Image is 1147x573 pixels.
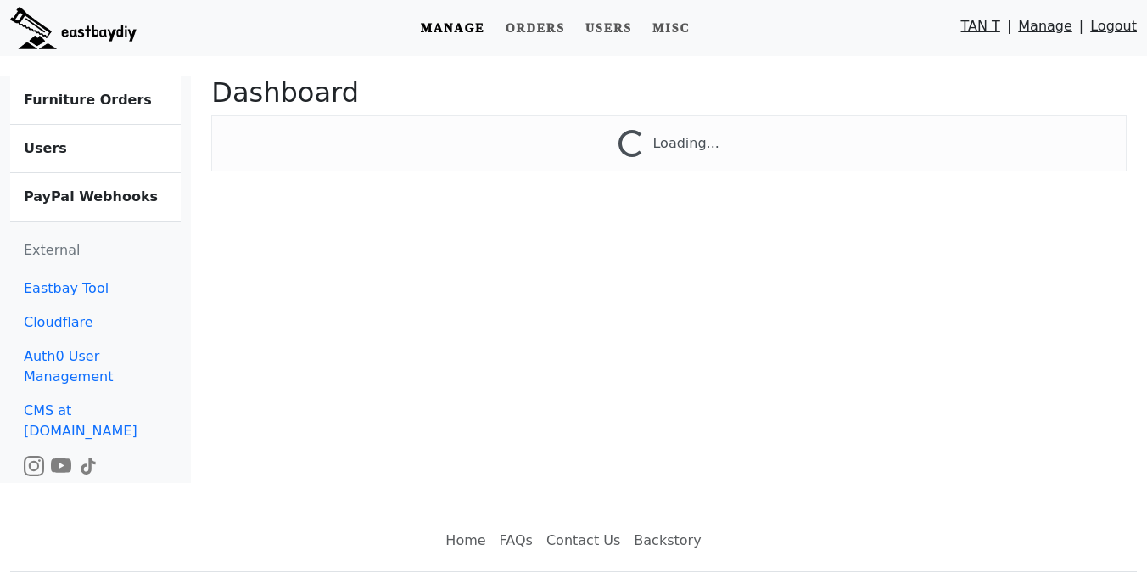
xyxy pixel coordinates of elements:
img: eastbaydiy [10,7,137,49]
a: PayPal Webhooks [10,173,181,221]
a: Users [579,13,639,44]
div: Loading... [652,133,719,157]
b: PayPal Webhooks [24,188,158,205]
a: CMS at [DOMAIN_NAME] [10,394,181,448]
a: Watch the build video or pictures on YouTube [51,457,71,473]
b: Users [24,140,67,156]
a: Contact Us [540,524,627,558]
a: Orders [499,13,572,44]
a: Watch the build video or pictures on TikTok [78,457,98,473]
a: Watch the build video or pictures on Instagram [24,457,44,473]
a: Manage [414,13,492,44]
a: Logout [1090,16,1137,44]
a: Backstory [627,524,708,558]
a: Cloudflare [10,306,181,340]
a: TAN T [961,16,1000,44]
a: Furniture Orders [10,76,181,125]
a: Users [10,125,181,173]
b: Furniture Orders [24,92,152,108]
a: Eastbay Tool [10,272,181,306]
a: Manage [1018,16,1072,44]
a: FAQs [493,524,540,558]
span: | [1079,16,1083,44]
a: Home [439,524,492,558]
h2: Dashboard [211,76,1127,109]
span: External [24,242,80,258]
a: Misc [646,13,697,44]
span: | [1007,16,1011,44]
a: Auth0 User Management [10,340,181,394]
